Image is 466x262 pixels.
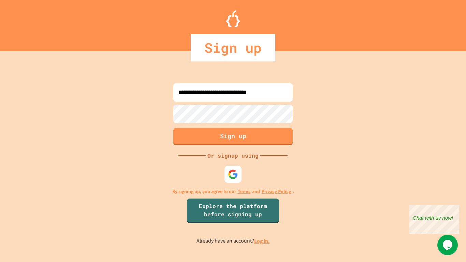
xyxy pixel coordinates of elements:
iframe: chat widget [409,205,459,234]
div: Sign up [191,34,275,61]
a: Privacy Policy [262,188,291,195]
a: Terms [238,188,250,195]
a: Explore the platform before signing up [187,199,279,223]
button: Sign up [173,128,293,145]
img: google-icon.svg [228,169,238,179]
p: By signing up, you agree to our and . [172,188,294,195]
iframe: chat widget [437,235,459,255]
div: Or signup using [206,151,260,160]
img: Logo.svg [226,10,240,27]
p: Already have an account? [196,237,270,245]
a: Log in. [254,237,270,245]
